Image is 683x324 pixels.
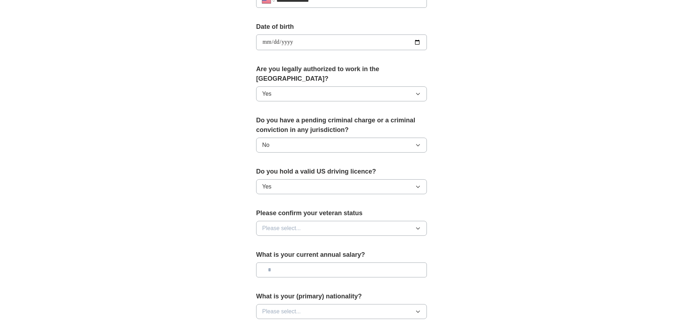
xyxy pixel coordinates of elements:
[256,22,427,32] label: Date of birth
[262,182,271,191] span: Yes
[256,292,427,301] label: What is your (primary) nationality?
[256,116,427,135] label: Do you have a pending criminal charge or a criminal conviction in any jurisdiction?
[256,138,427,153] button: No
[256,250,427,260] label: What is your current annual salary?
[256,64,427,84] label: Are you legally authorized to work in the [GEOGRAPHIC_DATA]?
[256,86,427,101] button: Yes
[262,307,301,316] span: Please select...
[262,224,301,233] span: Please select...
[256,167,427,176] label: Do you hold a valid US driving licence?
[256,208,427,218] label: Please confirm your veteran status
[256,304,427,319] button: Please select...
[256,179,427,194] button: Yes
[262,141,269,149] span: No
[262,90,271,98] span: Yes
[256,221,427,236] button: Please select...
